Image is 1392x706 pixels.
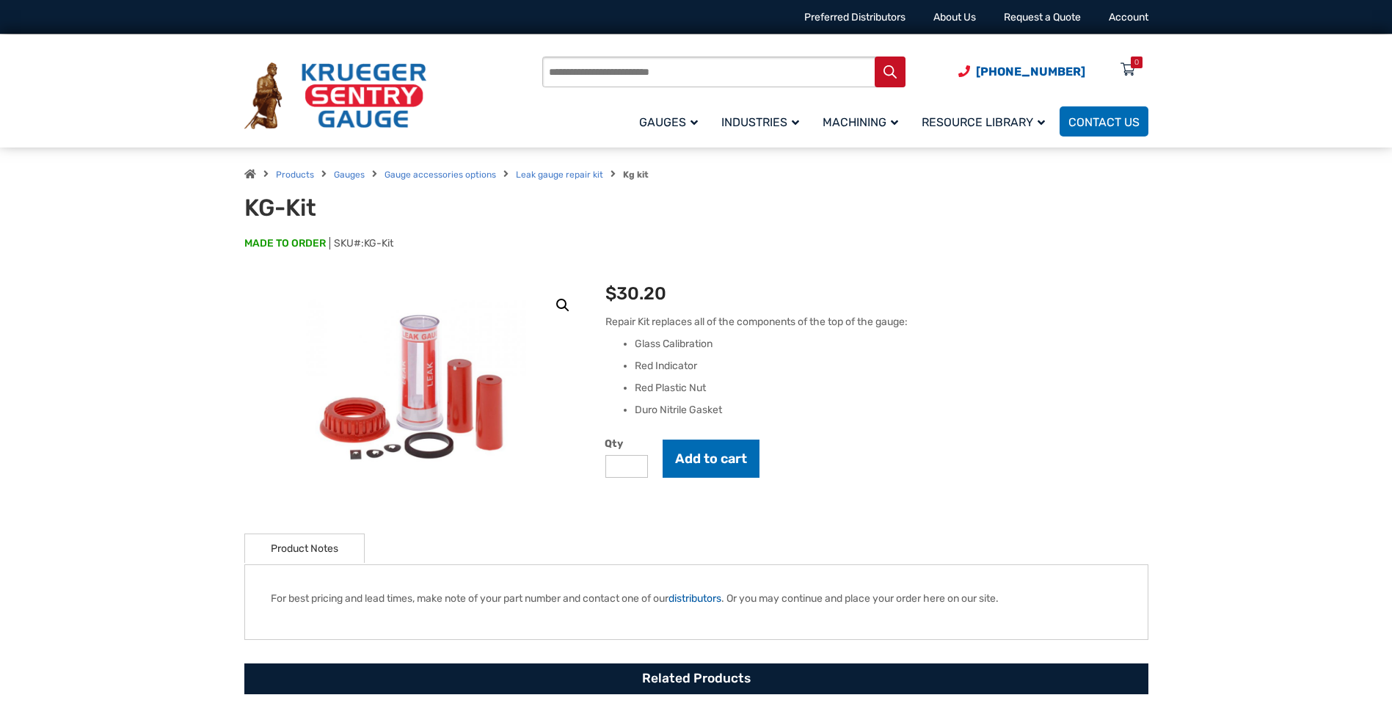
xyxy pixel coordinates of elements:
a: distributors [668,592,721,605]
span: SKU#: [329,237,393,250]
a: Gauges [630,104,713,139]
a: Leak gauge repair kit [516,170,603,180]
a: Gauges [334,170,365,180]
a: View full-screen image gallery [550,292,576,319]
span: [PHONE_NUMBER] [976,65,1085,79]
img: KG-Kit [306,280,526,501]
a: About Us [933,11,976,23]
span: KG-Kit [364,237,393,250]
span: Resource Library [922,115,1045,129]
bdi: 30.20 [605,283,666,304]
a: Account [1109,11,1148,23]
p: Repair Kit replaces all of the components of the top of the gauge: [605,314,1148,330]
a: Product Notes [271,534,338,563]
span: Industries [721,115,799,129]
span: Contact Us [1068,115,1140,129]
p: For best pricing and lead times, make note of your part number and contact one of our . Or you ma... [271,591,1122,606]
span: $ [605,283,616,304]
input: Product quantity [605,455,648,478]
a: Resource Library [913,104,1060,139]
span: Gauges [639,115,698,129]
a: Phone Number (920) 434-8860 [958,62,1085,81]
a: Contact Us [1060,106,1148,137]
h2: Related Products [244,663,1148,694]
li: Duro Nitrile Gasket [635,403,1148,418]
a: Preferred Distributors [804,11,905,23]
a: Machining [814,104,913,139]
a: Products [276,170,314,180]
button: Add to cart [663,440,759,478]
li: Glass Calibration [635,337,1148,352]
span: Machining [823,115,898,129]
div: 0 [1134,57,1139,68]
h1: KG-Kit [244,194,606,222]
a: Request a Quote [1004,11,1081,23]
span: MADE TO ORDER [244,236,326,251]
a: Industries [713,104,814,139]
li: Red Indicator [635,359,1148,374]
li: Red Plastic Nut [635,381,1148,396]
strong: Kg kit [623,170,649,180]
a: Gauge accessories options [385,170,496,180]
img: Krueger Sentry Gauge [244,62,426,130]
